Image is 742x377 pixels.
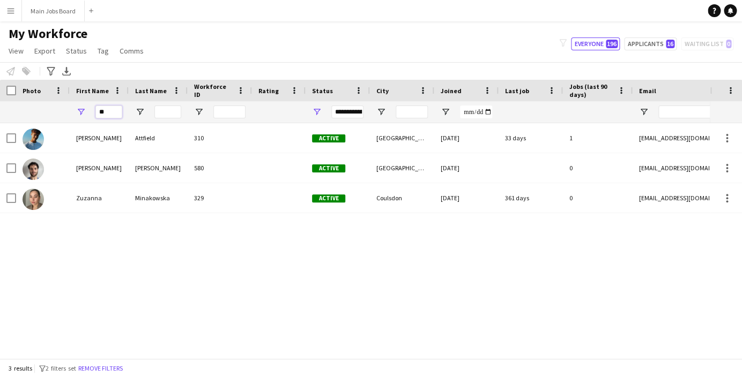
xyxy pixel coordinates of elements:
[70,153,129,183] div: [PERSON_NAME]
[376,87,389,95] span: City
[370,153,434,183] div: [GEOGRAPHIC_DATA]
[4,44,28,58] a: View
[76,107,86,117] button: Open Filter Menu
[62,44,91,58] a: Status
[441,107,450,117] button: Open Filter Menu
[70,123,129,153] div: [PERSON_NAME]
[188,123,252,153] div: 310
[98,46,109,56] span: Tag
[135,87,167,95] span: Last Name
[434,153,499,183] div: [DATE]
[370,183,434,213] div: Coulsdon
[258,87,279,95] span: Rating
[571,37,620,50] button: Everyone196
[9,46,24,56] span: View
[370,123,434,153] div: [GEOGRAPHIC_DATA]
[563,153,633,183] div: 0
[115,44,148,58] a: Comms
[23,159,44,180] img: Zach Harris
[312,164,345,172] span: Active
[312,134,345,142] span: Active
[120,46,144,56] span: Comms
[312,87,333,95] span: Status
[46,364,76,372] span: 2 filters set
[129,153,188,183] div: [PERSON_NAME]
[9,26,87,42] span: My Workforce
[95,105,122,118] input: First Name Filter Input
[312,194,345,202] span: Active
[44,65,57,78] app-action-btn: Advanced filters
[396,105,428,118] input: City Filter Input
[76,363,125,374] button: Remove filters
[376,107,386,117] button: Open Filter Menu
[563,183,633,213] div: 0
[312,107,322,117] button: Open Filter Menu
[499,123,563,153] div: 33 days
[66,46,87,56] span: Status
[505,87,529,95] span: Last job
[639,107,649,117] button: Open Filter Menu
[194,107,204,117] button: Open Filter Menu
[154,105,181,118] input: Last Name Filter Input
[129,123,188,153] div: Attfield
[499,183,563,213] div: 361 days
[434,183,499,213] div: [DATE]
[70,183,129,213] div: Zuzanna
[22,1,85,21] button: Main Jobs Board
[34,46,55,56] span: Export
[194,82,233,99] span: Workforce ID
[30,44,60,58] a: Export
[23,129,44,150] img: Zach Attfield
[76,87,109,95] span: First Name
[606,40,618,48] span: 196
[23,188,44,210] img: Zuzanna Minakowska
[441,87,462,95] span: Joined
[624,37,677,50] button: Applicants16
[129,183,188,213] div: Minakowska
[569,82,613,99] span: Jobs (last 90 days)
[639,87,656,95] span: Email
[60,65,73,78] app-action-btn: Export XLSX
[460,105,492,118] input: Joined Filter Input
[135,107,145,117] button: Open Filter Menu
[213,105,246,118] input: Workforce ID Filter Input
[563,123,633,153] div: 1
[23,87,41,95] span: Photo
[666,40,674,48] span: 16
[434,123,499,153] div: [DATE]
[188,153,252,183] div: 580
[188,183,252,213] div: 329
[93,44,113,58] a: Tag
